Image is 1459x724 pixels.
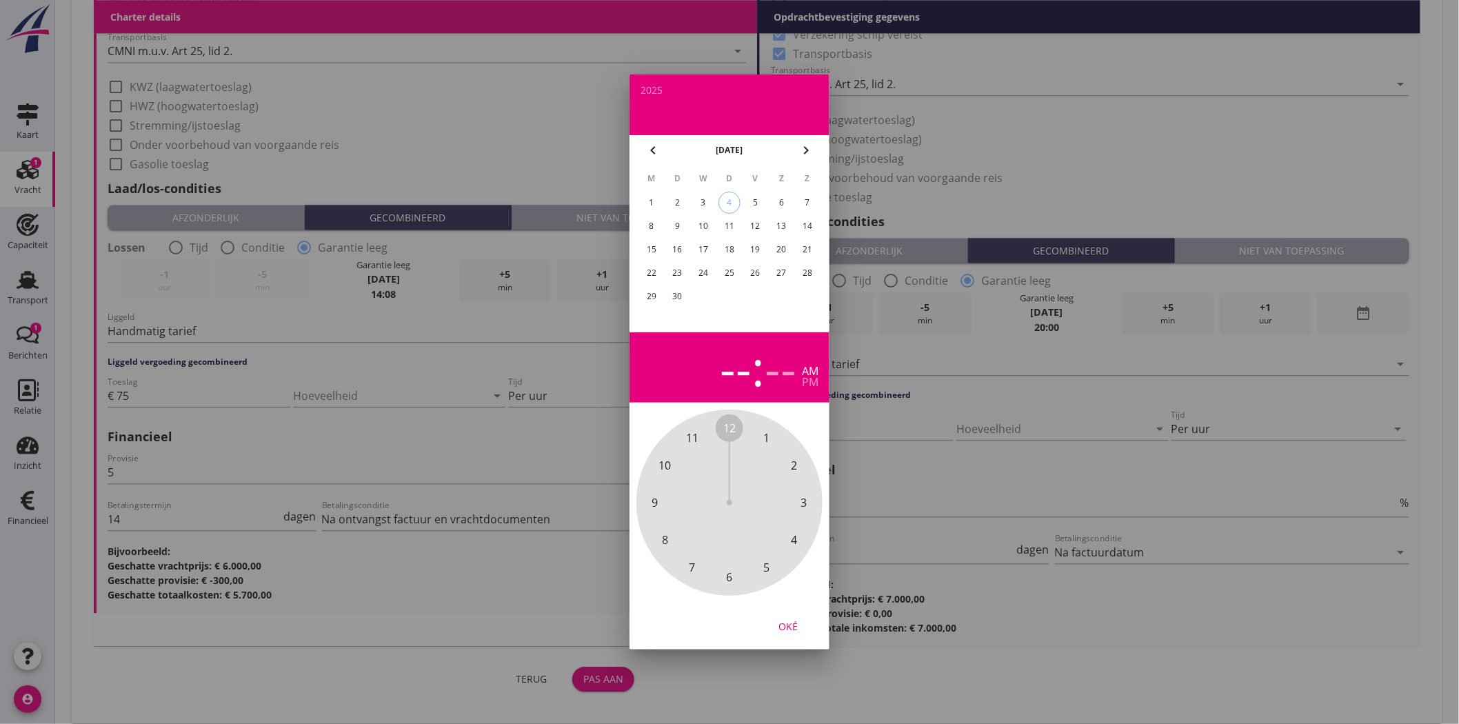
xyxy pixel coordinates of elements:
[718,262,741,284] button: 25
[641,215,663,237] button: 8
[770,192,792,214] button: 6
[798,142,814,159] i: chevron_right
[769,167,794,190] th: Z
[791,457,797,474] span: 2
[667,239,689,261] button: 16
[795,167,820,190] th: Z
[745,239,767,261] button: 19
[692,262,714,284] button: 24
[796,215,818,237] button: 14
[718,215,741,237] button: 11
[765,343,796,392] div: --
[641,239,663,261] button: 15
[645,142,661,159] i: chevron_left
[727,569,733,585] span: 6
[801,494,807,511] span: 3
[712,140,747,161] button: [DATE]
[641,192,663,214] button: 1
[667,215,689,237] button: 9
[769,619,807,634] div: Oké
[802,376,818,388] div: pm
[745,262,767,284] button: 26
[686,430,698,446] span: 11
[770,262,792,284] button: 27
[796,262,818,284] button: 28
[720,343,752,392] div: --
[719,192,740,213] div: 4
[692,192,714,214] button: 3
[718,192,741,214] button: 4
[796,239,818,261] button: 21
[641,262,663,284] button: 22
[758,614,818,638] button: Oké
[667,262,689,284] button: 23
[723,420,736,436] span: 12
[690,559,696,576] span: 7
[667,285,689,308] button: 30
[743,167,768,190] th: V
[764,430,770,446] span: 1
[796,192,818,214] button: 7
[641,86,818,95] div: 2025
[718,239,741,261] button: 18
[770,215,792,237] button: 13
[802,365,818,376] div: am
[662,532,668,548] span: 8
[764,559,770,576] span: 5
[745,215,767,237] button: 12
[692,239,714,261] button: 17
[692,215,714,237] button: 10
[717,167,742,190] th: D
[658,457,671,474] span: 10
[667,192,689,214] button: 2
[791,532,797,548] span: 4
[752,343,765,392] span: :
[639,167,664,190] th: M
[691,167,716,190] th: W
[770,239,792,261] button: 20
[652,494,658,511] span: 9
[641,285,663,308] button: 29
[745,192,767,214] button: 5
[665,167,690,190] th: D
